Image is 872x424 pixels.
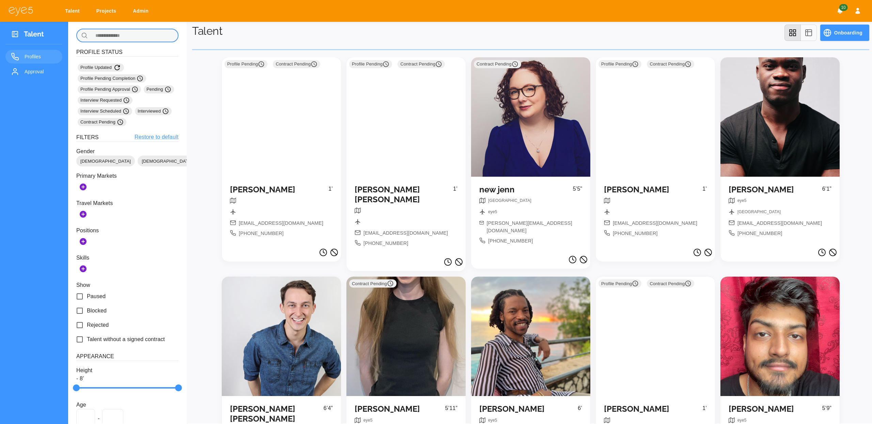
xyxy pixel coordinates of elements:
[24,30,44,41] h3: Talent
[346,57,466,255] a: Profile Pending Contract Pending [PERSON_NAME] [PERSON_NAME]1’[EMAIL_ADDRESS][DOMAIN_NAME][PHONE_...
[328,185,333,198] p: 1’
[222,57,341,246] a: Profile Pending Contract Pending [PERSON_NAME]1’[EMAIL_ADDRESS][DOMAIN_NAME][PHONE_NUMBER]
[76,207,90,221] button: Add Secondary Markets
[76,254,178,262] p: Skills
[650,280,691,287] span: Contract Pending
[78,118,126,126] div: Contract Pending
[453,185,457,207] p: 1’
[87,307,107,315] span: Blocked
[737,220,822,227] span: [EMAIL_ADDRESS][DOMAIN_NAME]
[192,25,222,38] h1: Talent
[76,226,178,235] p: Positions
[784,25,817,41] div: view
[471,57,590,253] a: Contract Pending new jenn5’5”breadcrumbbreadcrumb[PERSON_NAME][EMAIL_ADDRESS][DOMAIN_NAME][PHONE_...
[5,50,62,63] a: Profiles
[702,185,707,198] p: 1’
[573,185,582,198] p: 5’5”
[76,366,178,375] p: Height
[76,147,178,156] p: Gender
[737,418,746,423] span: eye5
[363,230,448,237] span: [EMAIL_ADDRESS][DOMAIN_NAME]
[601,280,639,287] span: Profile Pending
[477,61,518,68] span: Contract Pending
[839,4,847,11] span: 10
[76,352,178,361] h6: Appearance
[352,280,394,287] span: Contract Pending
[87,321,109,329] span: Rejected
[729,404,822,414] h5: [PERSON_NAME]
[737,209,781,217] nav: breadcrumb
[487,220,582,234] span: [PERSON_NAME][EMAIL_ADDRESS][DOMAIN_NAME]
[737,198,746,206] nav: breadcrumb
[87,335,165,343] span: Talent without a signed contract
[400,61,442,68] span: Contract Pending
[80,97,130,104] span: Interview Requested
[729,185,822,195] h5: [PERSON_NAME]
[76,133,99,142] h6: Filters
[76,281,178,289] p: Show
[8,6,33,16] img: eye5
[80,63,121,72] span: Profile Updated
[80,86,138,93] span: Profile Pending Approval
[98,414,99,423] span: -
[702,404,707,417] p: 1’
[488,209,497,214] span: eye5
[80,108,129,115] span: Interview Scheduled
[135,107,172,115] div: Interviewed
[78,63,124,72] div: Profile Updated
[230,185,328,195] h5: [PERSON_NAME]
[78,85,141,93] div: Profile Pending Approval
[650,61,691,68] span: Contract Pending
[76,172,178,180] p: Primary Markets
[61,5,87,17] a: Talent
[834,5,846,17] button: Notifications
[578,404,582,417] p: 6’
[76,48,178,57] h6: Profile Status
[78,74,146,83] div: Profile Pending Completion
[601,61,639,68] span: Profile Pending
[488,209,497,217] nav: breadcrumb
[78,107,132,115] div: Interview Scheduled
[363,418,372,423] span: eye5
[720,57,840,246] a: [PERSON_NAME]6’1”breadcrumbbreadcrumb[EMAIL_ADDRESS][DOMAIN_NAME][PHONE_NUMBER]
[128,5,155,17] a: Admin
[135,133,178,142] a: Restore to default
[80,119,124,126] span: Contract Pending
[138,108,169,115] span: Interviewed
[784,25,801,41] button: grid
[596,57,715,246] a: Profile Pending Contract Pending [PERSON_NAME]1’[EMAIL_ADDRESS][DOMAIN_NAME][PHONE_NUMBER]
[737,230,782,237] span: [PHONE_NUMBER]
[613,230,658,237] span: [PHONE_NUMBER]
[479,404,578,414] h5: [PERSON_NAME]
[76,156,135,166] div: [DEMOGRAPHIC_DATA]
[146,86,171,93] span: Pending
[352,61,389,68] span: Profile Pending
[613,220,697,227] span: [EMAIL_ADDRESS][DOMAIN_NAME]
[604,185,702,195] h5: [PERSON_NAME]
[138,158,196,165] span: [DEMOGRAPHIC_DATA]
[604,404,702,414] h5: [PERSON_NAME]
[822,185,831,198] p: 6’1”
[355,404,445,414] h5: [PERSON_NAME]
[737,198,746,203] span: eye5
[737,209,781,214] span: [GEOGRAPHIC_DATA]
[5,65,62,78] a: Approval
[78,96,133,104] div: Interview Requested
[76,199,178,207] p: Travel Markets
[276,61,317,68] span: Contract Pending
[363,240,408,247] span: [PHONE_NUMBER]
[445,404,457,417] p: 5’11”
[239,230,284,237] span: [PHONE_NUMBER]
[822,404,831,417] p: 5’9”
[87,292,106,301] span: Paused
[144,85,174,93] div: Pending
[25,53,57,61] span: Profiles
[76,401,178,409] p: Age
[25,68,57,76] span: Approval
[488,198,531,203] span: [GEOGRAPHIC_DATA]
[92,5,123,17] a: Projects
[80,75,143,82] span: Profile Pending Completion
[76,375,178,383] p: - 8’
[227,61,265,68] span: Profile Pending
[355,185,453,205] h5: [PERSON_NAME] [PERSON_NAME]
